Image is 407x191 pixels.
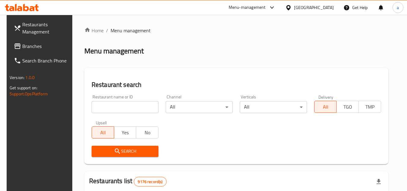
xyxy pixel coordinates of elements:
span: Get support on: [10,84,37,92]
h2: Restaurants list [89,177,167,186]
button: Search [92,146,158,157]
div: [GEOGRAPHIC_DATA] [294,4,334,11]
span: No [139,128,156,137]
h2: Restaurant search [92,80,381,89]
span: Search [96,148,154,155]
span: Yes [117,128,134,137]
div: Menu-management [229,4,266,11]
button: Yes [114,126,136,138]
a: Support.OpsPlatform [10,90,48,98]
a: Home [84,27,104,34]
button: No [136,126,158,138]
span: TGO [339,103,356,111]
div: Total records count [134,177,166,186]
span: 9176 record(s) [134,179,166,185]
span: All [94,128,112,137]
li: / [106,27,108,34]
button: TMP [358,101,381,113]
span: Branches [22,43,70,50]
div: All [240,101,307,113]
button: All [314,101,337,113]
label: Delivery [318,95,333,99]
span: Menu management [111,27,151,34]
span: Restaurants Management [22,21,70,35]
a: Branches [9,39,75,53]
span: 1.0.0 [25,74,35,81]
span: Version: [10,74,24,81]
button: TGO [336,101,359,113]
div: Export file [371,174,386,189]
div: All [166,101,233,113]
button: All [92,126,114,138]
nav: breadcrumb [84,27,388,34]
h2: Menu management [84,46,144,56]
label: Upsell [96,120,107,125]
a: Restaurants Management [9,17,75,39]
span: a [397,4,399,11]
span: All [317,103,334,111]
span: TMP [361,103,379,111]
span: Search Branch Phone [22,57,70,64]
a: Search Branch Phone [9,53,75,68]
input: Search for restaurant name or ID.. [92,101,158,113]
